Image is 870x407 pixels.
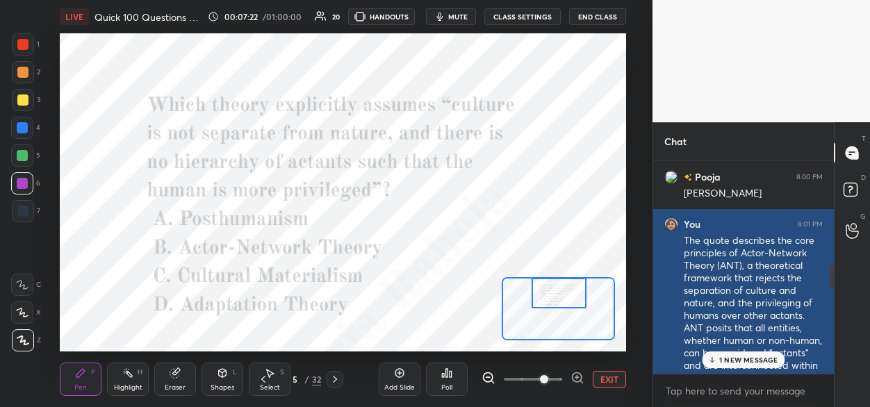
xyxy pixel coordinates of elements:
[861,172,866,183] p: D
[653,123,698,160] p: Chat
[11,144,40,167] div: 5
[11,117,40,139] div: 4
[138,369,142,376] div: H
[11,274,41,296] div: C
[12,329,41,351] div: Z
[653,160,834,374] div: grid
[426,8,476,25] button: mute
[684,187,823,201] div: [PERSON_NAME]
[798,220,823,229] div: 8:01 PM
[11,301,41,324] div: X
[11,172,40,194] div: 6
[280,369,284,376] div: S
[862,133,866,144] p: T
[114,384,142,391] div: Highlight
[95,10,202,24] h4: Quick 100 Questions to Test your preparation
[860,211,866,222] p: G
[12,61,40,83] div: 2
[12,89,40,111] div: 3
[441,384,452,391] div: Poll
[312,373,321,385] div: 32
[91,369,95,376] div: P
[448,12,468,22] span: mute
[165,384,186,391] div: Eraser
[12,33,40,56] div: 1
[692,169,721,184] h6: Pooja
[664,217,678,231] img: a7ac6fe6eda44e07ab3709a94de7a6bd.jpg
[332,13,340,20] div: 20
[593,371,626,388] button: EXIT
[74,384,87,391] div: Pen
[233,369,237,376] div: L
[569,8,626,25] button: End Class
[211,384,234,391] div: Shapes
[384,384,415,391] div: Add Slide
[684,218,700,231] h6: You
[305,375,309,383] div: /
[60,8,89,25] div: LIVE
[664,170,678,184] img: 3
[288,375,302,383] div: 5
[260,384,280,391] div: Select
[348,8,415,25] button: HANDOUTS
[484,8,561,25] button: CLASS SETTINGS
[684,174,692,181] img: no-rating-badge.077c3623.svg
[12,200,40,222] div: 7
[796,173,823,181] div: 8:00 PM
[719,356,778,364] p: 1 NEW MESSAGE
